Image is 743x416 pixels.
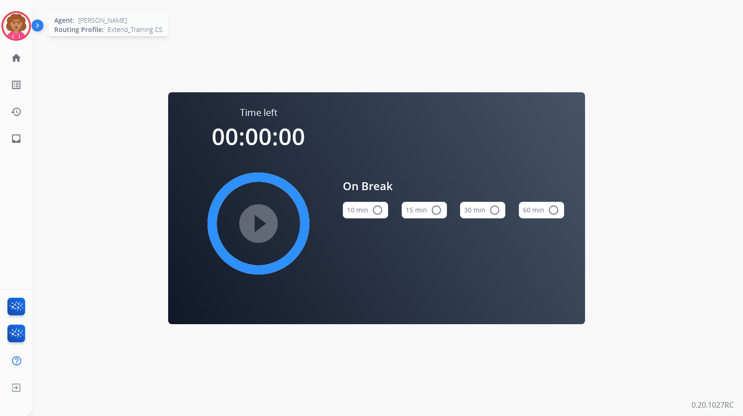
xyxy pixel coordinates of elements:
[692,399,734,410] p: 0.20.1027RC
[3,13,29,39] img: avatar
[460,202,505,218] button: 30 min
[402,202,447,218] button: 15 min
[343,202,388,218] button: 10 min
[107,25,163,34] span: Extend_Training CS
[519,202,564,218] button: 60 min
[11,52,22,64] mat-icon: home
[11,106,22,117] mat-icon: history
[372,205,383,216] mat-icon: radio_button_unchecked
[54,25,104,34] span: Routing Profile:
[548,205,559,216] mat-icon: radio_button_unchecked
[78,16,127,25] span: [PERSON_NAME]
[212,121,305,152] span: 00:00:00
[489,205,500,216] mat-icon: radio_button_unchecked
[11,79,22,90] mat-icon: list_alt
[240,106,277,119] span: Time left
[54,16,75,25] span: Agent:
[343,178,564,194] span: On Break
[11,133,22,144] mat-icon: inbox
[431,205,442,216] mat-icon: radio_button_unchecked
